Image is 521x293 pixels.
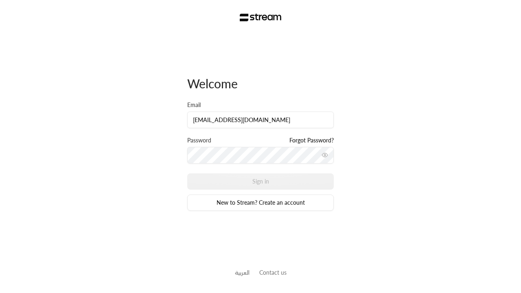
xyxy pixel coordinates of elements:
[289,136,334,144] a: Forgot Password?
[259,269,287,276] a: Contact us
[187,101,201,109] label: Email
[259,268,287,277] button: Contact us
[187,195,334,211] a: New to Stream? Create an account
[235,265,250,280] a: العربية
[240,13,282,22] img: Stream Logo
[187,76,238,91] span: Welcome
[187,136,211,144] label: Password
[318,149,331,162] button: toggle password visibility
